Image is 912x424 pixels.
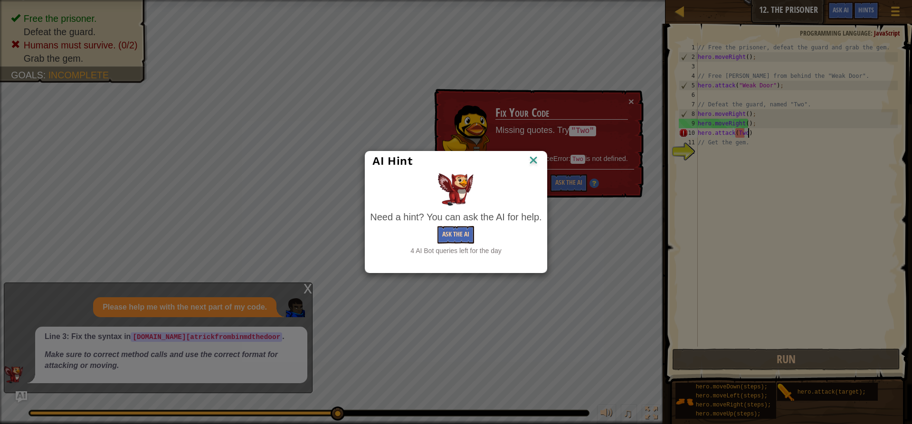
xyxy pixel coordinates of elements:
img: IconClose.svg [527,154,540,168]
div: 4 AI Bot queries left for the day [370,246,541,255]
div: Need a hint? You can ask the AI for help. [370,210,541,224]
span: AI Hint [372,154,412,168]
img: AI Hint Animal [438,173,474,206]
button: Ask the AI [437,226,474,244]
